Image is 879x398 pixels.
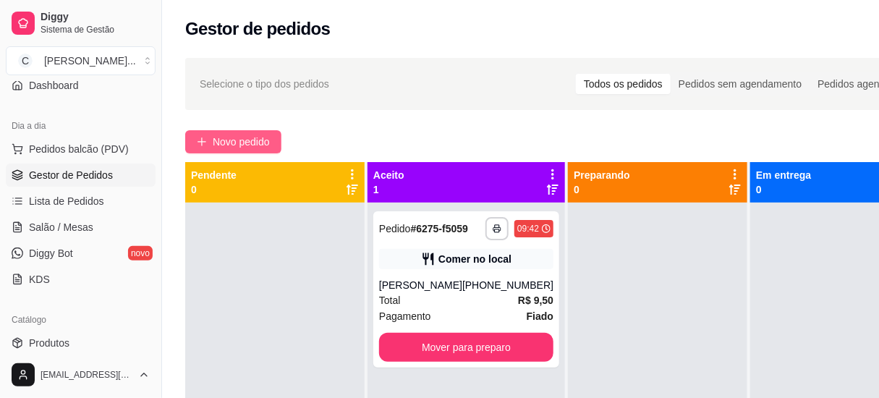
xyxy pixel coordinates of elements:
p: Em entrega [756,168,811,182]
span: Diggy [41,11,150,24]
div: [PERSON_NAME] ... [44,54,136,68]
span: Salão / Mesas [29,220,93,234]
button: [EMAIL_ADDRESS][DOMAIN_NAME] [6,357,156,392]
div: [PERSON_NAME] [379,278,462,292]
strong: Fiado [527,310,553,322]
span: Selecione o tipo dos pedidos [200,76,329,92]
p: 0 [756,182,811,197]
button: Novo pedido [185,130,281,153]
span: Pedido [379,223,411,234]
span: [EMAIL_ADDRESS][DOMAIN_NAME] [41,369,132,381]
a: Produtos [6,331,156,355]
strong: R$ 9,50 [518,295,553,306]
button: Select a team [6,46,156,75]
span: Lista de Pedidos [29,194,104,208]
span: Produtos [29,336,69,350]
p: 0 [191,182,237,197]
div: [PHONE_NUMBER] [462,278,553,292]
span: C [18,54,33,68]
span: Pedidos balcão (PDV) [29,142,129,156]
span: Pagamento [379,308,431,324]
div: Pedidos sem agendamento [671,74,810,94]
span: Total [379,292,401,308]
div: Catálogo [6,308,156,331]
a: Lista de Pedidos [6,190,156,213]
span: Dashboard [29,78,79,93]
span: Novo pedido [213,134,270,150]
span: plus [197,137,207,147]
a: DiggySistema de Gestão [6,6,156,41]
div: 09:42 [517,223,539,234]
div: Todos os pedidos [576,74,671,94]
a: Diggy Botnovo [6,242,156,265]
div: Comer no local [438,252,511,266]
p: 1 [373,182,404,197]
a: Gestor de Pedidos [6,164,156,187]
a: KDS [6,268,156,291]
span: Diggy Bot [29,246,73,261]
p: Pendente [191,168,237,182]
span: Sistema de Gestão [41,24,150,35]
button: Pedidos balcão (PDV) [6,137,156,161]
a: Dashboard [6,74,156,97]
strong: # 6275-f5059 [411,223,468,234]
span: KDS [29,272,50,287]
span: Gestor de Pedidos [29,168,113,182]
div: Dia a dia [6,114,156,137]
p: Aceito [373,168,404,182]
p: Preparando [574,168,630,182]
p: 0 [574,182,630,197]
a: Salão / Mesas [6,216,156,239]
h2: Gestor de pedidos [185,17,331,41]
button: Mover para preparo [379,333,553,362]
